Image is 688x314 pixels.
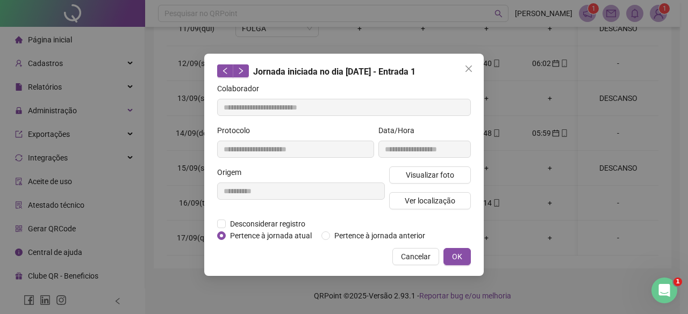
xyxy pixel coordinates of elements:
button: OK [443,248,471,265]
button: right [233,64,249,77]
label: Protocolo [217,125,257,136]
button: Cancelar [392,248,439,265]
label: Origem [217,166,248,178]
span: Desconsiderar registro [226,218,310,230]
div: Jornada iniciada no dia [DATE] - Entrada 1 [217,64,471,78]
span: right [237,67,245,75]
button: Ver localização [389,192,471,209]
span: left [221,67,229,75]
span: Pertence à jornada anterior [330,230,429,242]
button: Visualizar foto [389,166,471,184]
span: Ver localização [405,195,455,207]
span: Visualizar foto [406,169,454,181]
label: Colaborador [217,83,266,94]
span: close [464,64,473,73]
span: 1 [673,278,682,286]
button: Close [460,60,477,77]
label: Data/Hora [378,125,421,136]
span: OK [452,251,462,262]
button: left [217,64,233,77]
span: Pertence à jornada atual [226,230,316,242]
iframe: Intercom live chat [651,278,677,303]
span: Cancelar [401,251,431,262]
